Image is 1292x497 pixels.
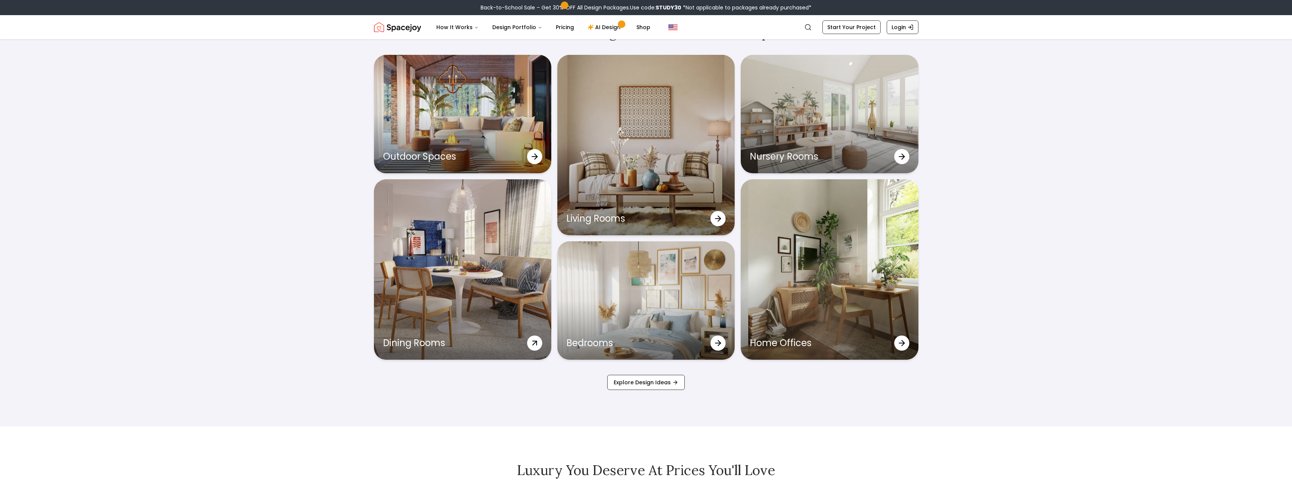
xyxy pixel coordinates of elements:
button: Design Portfolio [486,20,548,35]
img: Spacejoy Logo [374,20,421,35]
a: Pricing [550,20,580,35]
span: Use code: [630,4,681,11]
a: Dining RoomsDining Rooms [374,179,551,360]
a: Login [887,20,918,34]
a: Outdoor SpacesOutdoor Spaces [374,55,551,173]
a: Nursery RoomsNursery Rooms [741,55,918,173]
h2: Luxury you deserve at prices you'll love [374,463,918,478]
p: Nursery Rooms [750,151,818,163]
p: Home Offices [750,337,811,349]
a: AI Design [582,20,629,35]
button: How It Works [430,20,485,35]
img: United States [668,23,678,32]
div: Back-to-School Sale – Get 30% OFF All Design Packages. [481,4,811,11]
nav: Global [374,15,918,39]
h2: See How Our Design Service Transforms Spaces [374,25,918,40]
b: STUDY30 [656,4,681,11]
a: BedroomsBedrooms [557,241,735,360]
a: Explore Design Ideas [607,375,685,390]
nav: Main [430,20,656,35]
p: Dining Rooms [383,337,445,349]
a: Shop [630,20,656,35]
span: *Not applicable to packages already purchased* [681,4,811,11]
a: Spacejoy [374,20,421,35]
a: Start Your Project [822,20,881,34]
a: Living RoomsLiving Rooms [557,55,735,235]
a: Home OfficesHome Offices [741,179,918,360]
p: Outdoor Spaces [383,151,456,163]
p: Living Rooms [566,213,625,225]
p: Bedrooms [566,337,613,349]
